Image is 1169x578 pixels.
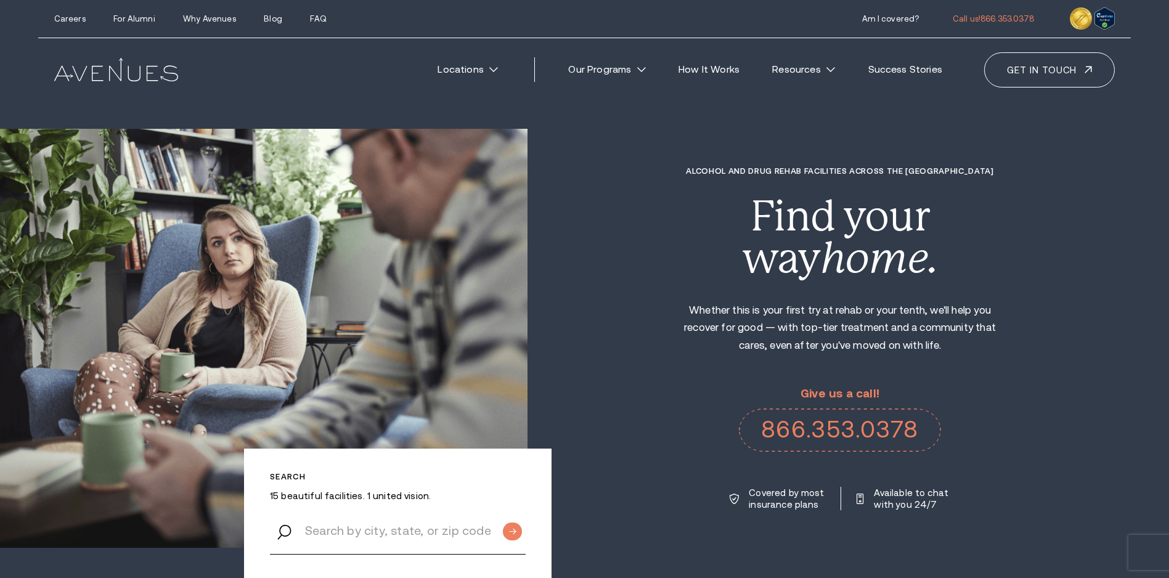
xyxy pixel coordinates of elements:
a: Locations [425,56,511,83]
a: Covered by most insurance plans [730,487,825,510]
p: Available to chat with you 24/7 [874,487,950,510]
p: 15 beautiful facilities. 1 united vision. [270,490,526,502]
a: Am I covered? [862,14,919,23]
a: How It Works [666,56,752,83]
h1: Alcohol and Drug Rehab Facilities across the [GEOGRAPHIC_DATA] [672,166,1008,176]
a: Available to chat with you 24/7 [857,487,950,510]
a: Why Avenues [183,14,235,23]
i: home. [821,234,938,282]
a: Our Programs [556,56,658,83]
a: Get in touch [984,52,1115,88]
span: 866.353.0378 [980,14,1035,23]
a: Resources [760,56,848,83]
p: Covered by most insurance plans [749,487,825,510]
a: Verify LegitScript Approval for www.avenuesrecovery.com [1094,11,1115,23]
a: FAQ [310,14,326,23]
a: Call us!866.353.0378 [953,14,1035,23]
img: Verify Approval for www.avenuesrecovery.com [1094,7,1115,30]
a: For Alumni [113,14,155,23]
a: Blog [264,14,282,23]
input: Search by city, state, or zip code [270,508,526,555]
a: Success Stories [855,56,955,83]
p: Search [270,472,526,481]
a: 866.353.0378 [739,409,940,452]
p: Whether this is your first try at rehab or your tenth, we'll help you recover for good — with top... [672,302,1008,355]
div: Find your way [672,195,1008,280]
a: Careers [54,14,86,23]
input: Submit [503,523,522,540]
p: Give us a call! [739,388,940,401]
